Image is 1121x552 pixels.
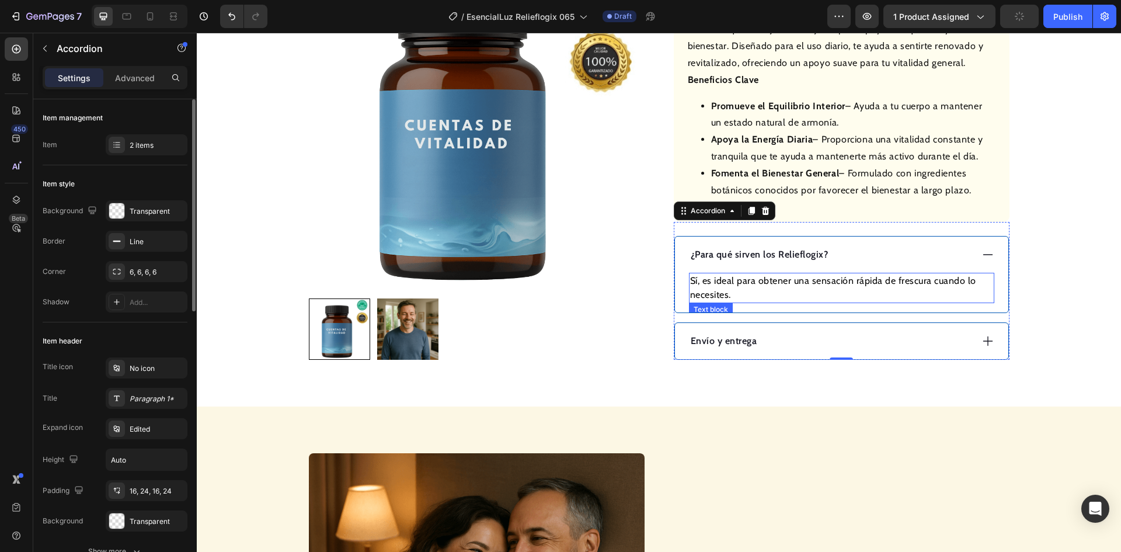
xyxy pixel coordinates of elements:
[130,206,184,217] div: Transparent
[1043,5,1092,28] button: Publish
[1081,495,1109,523] div: Open Intercom Messenger
[492,173,531,183] div: Accordion
[130,297,184,308] div: Add...
[5,5,87,28] button: 7
[43,362,73,372] div: Title icon
[495,272,534,282] div: Text block
[130,363,184,374] div: No icon
[492,300,562,317] div: Rich Text Editor. Editing area: main
[130,486,184,497] div: 16, 24, 16, 24
[115,72,155,84] p: Advanced
[492,213,633,231] div: Rich Text Editor. Editing area: main
[514,101,617,112] strong: Apoya la Energía Diaria
[43,297,69,307] div: Shadow
[130,394,184,404] div: Paragraph 1*
[9,214,28,223] div: Beta
[130,267,184,277] div: 6, 6, 6, 6
[514,133,799,166] li: – Formulado con ingredientes botánicos conocidos por favorecer el bienestar a largo plazo.
[43,483,86,499] div: Padding
[58,72,90,84] p: Settings
[197,33,1121,552] iframe: Design area
[514,68,649,79] strong: Promueve el Equilibrio Interior
[130,237,184,247] div: Line
[43,113,103,123] div: Item management
[494,215,632,229] p: ¿Para qué sirven los Relieflogix?
[43,336,82,346] div: Item header
[43,140,57,150] div: Item
[494,301,560,315] p: Envío y entrega
[893,11,969,23] span: 1 product assigned
[130,424,184,435] div: Edited
[491,41,563,53] strong: Beneficios Clave
[76,9,82,23] p: 7
[493,241,796,269] p: Sí, es ideal para obtener una sensación rápida de frescura cuando lo necesites.
[43,516,83,526] div: Background
[1053,11,1082,23] div: Publish
[130,516,184,527] div: Transparent
[43,203,99,219] div: Background
[614,11,632,22] span: Draft
[883,5,995,28] button: 1 product assigned
[466,11,575,23] span: EsencialLuz Relieflogix 065
[106,449,187,470] input: Auto
[514,135,643,146] strong: Fomenta el Bienestar General
[514,65,799,99] li: – Ayuda a tu cuerpo a mantener un estado natural de armonía.
[220,5,267,28] div: Undo/Redo
[43,236,65,247] div: Border
[43,266,66,277] div: Corner
[11,124,28,134] div: 450
[43,422,83,433] div: Expand icon
[43,393,57,404] div: Title
[514,99,799,133] li: – Proporciona una vitalidad constante y tranquila que te ayuda a mantenerte más activo durante el...
[130,140,184,151] div: 2 items
[57,41,156,55] p: Accordion
[461,11,464,23] span: /
[43,179,75,189] div: Item style
[43,452,81,468] div: Height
